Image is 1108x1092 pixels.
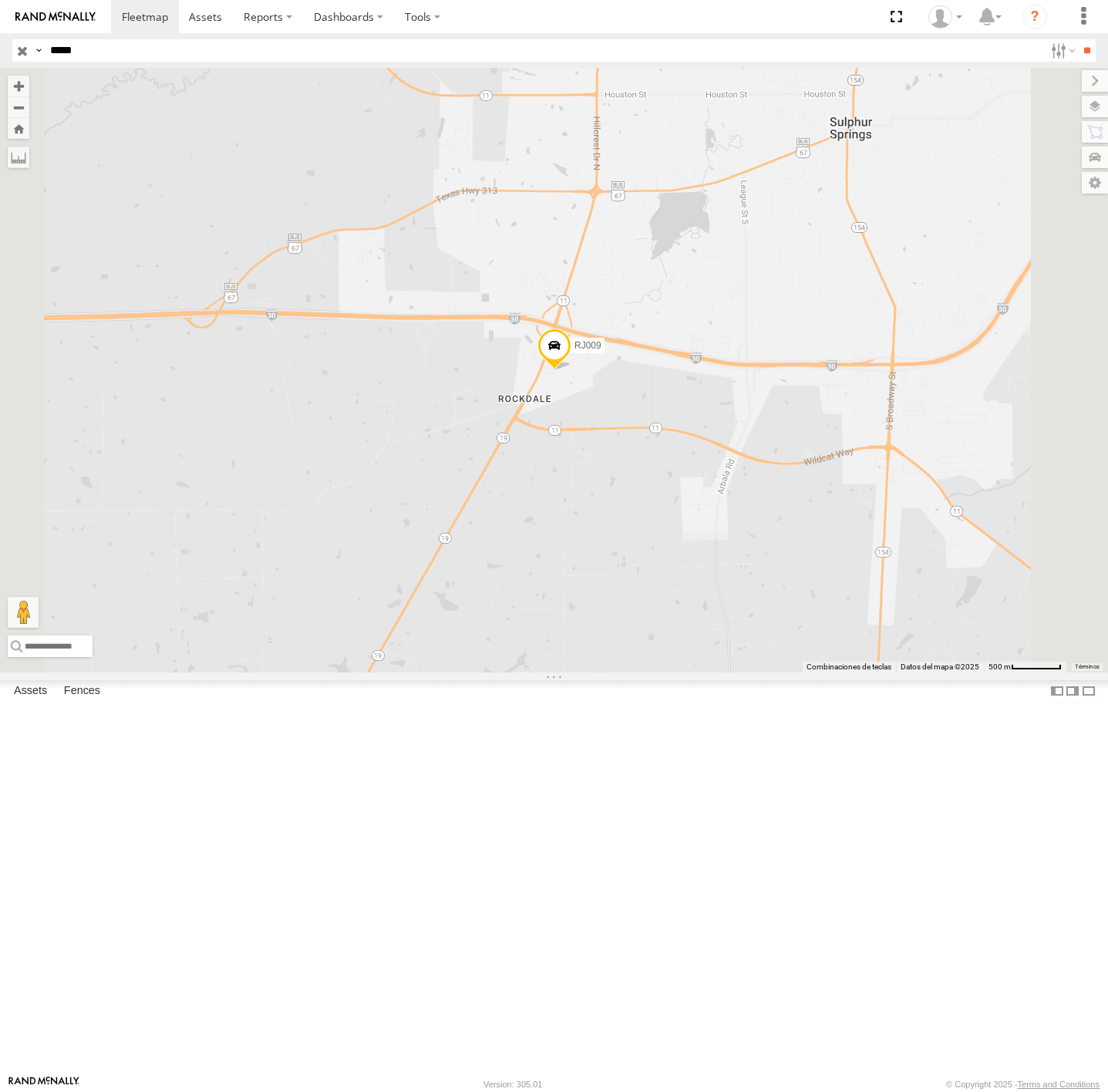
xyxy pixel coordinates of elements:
a: Visit our Website [8,1077,79,1092]
div: Version: 305.01 [483,1080,542,1089]
a: Terms and Conditions [1018,1080,1100,1089]
i: ? [1022,5,1047,29]
label: Assets [6,681,55,703]
label: Dock Summary Table to the Left [1049,680,1065,703]
button: Zoom Home [8,118,29,139]
span: 500 m [988,662,1011,671]
button: Combinaciones de teclas [807,662,891,672]
label: Fences [56,681,108,703]
span: Datos del mapa ©2025 [901,662,979,671]
span: RJ009 [574,340,601,351]
div: © Copyright 2025 - [946,1080,1100,1089]
button: Arrastra al hombrecito al mapa para abrir Street View [8,597,39,628]
button: Zoom in [8,76,29,96]
label: Search Filter Options [1045,39,1078,62]
img: rand-logo.svg [15,12,96,22]
button: Escala del mapa: 500 m por 62 píxeles [984,662,1066,672]
label: Dock Summary Table to the Right [1065,680,1080,703]
label: Hide Summary Table [1081,680,1096,703]
label: Search Query [32,39,45,62]
label: Map Settings [1082,172,1108,194]
label: Measure [8,147,29,168]
a: Términos [1075,663,1100,669]
button: Zoom out [8,96,29,118]
div: Josue Jimenez [923,5,968,29]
